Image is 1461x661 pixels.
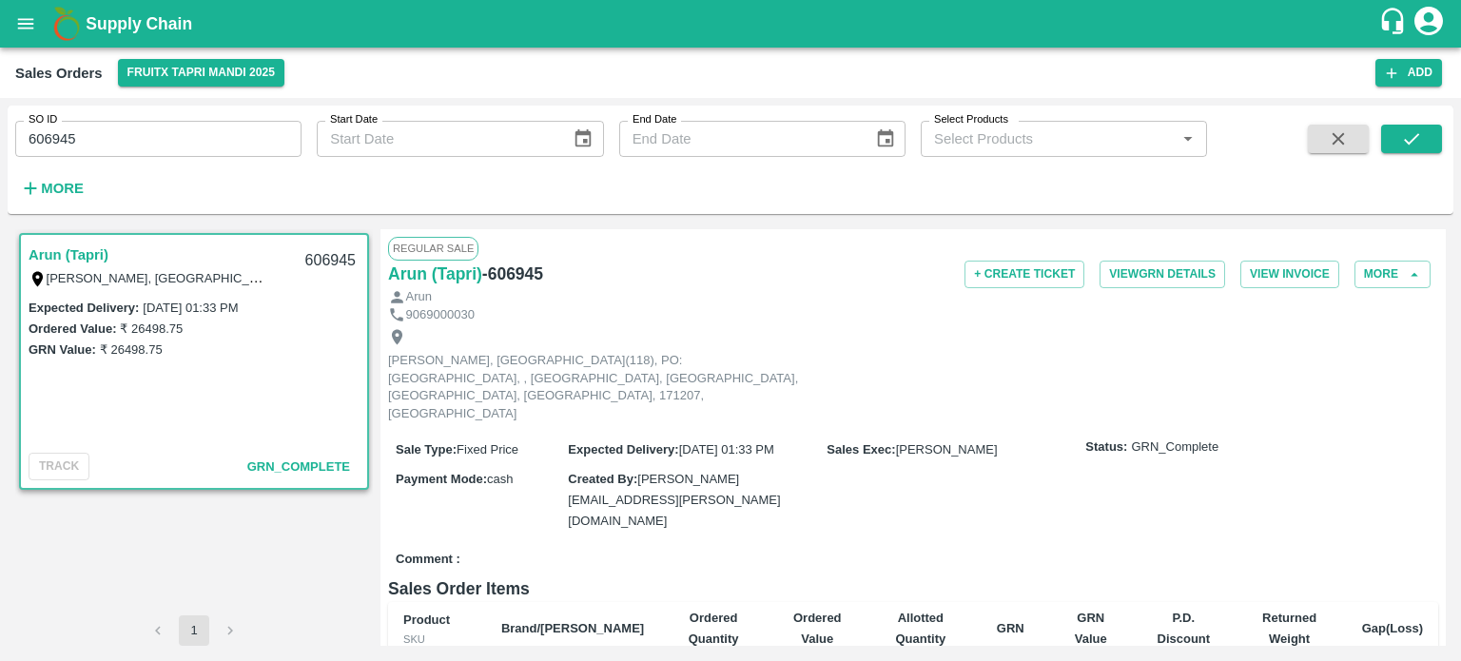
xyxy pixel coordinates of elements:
[29,342,96,357] label: GRN Value:
[568,472,780,529] span: [PERSON_NAME][EMAIL_ADDRESS][PERSON_NAME][DOMAIN_NAME]
[1378,7,1412,41] div: customer-support
[895,611,945,646] b: Allotted Quantity
[15,172,88,204] button: More
[15,121,302,157] input: Enter SO ID
[482,261,543,287] h6: - 606945
[86,14,192,33] b: Supply Chain
[396,472,487,486] label: Payment Mode :
[29,321,116,336] label: Ordered Value:
[926,126,1170,151] input: Select Products
[120,321,183,336] label: ₹ 26498.75
[403,612,450,627] b: Product
[487,472,513,486] span: cash
[689,611,739,646] b: Ordered Quantity
[934,112,1008,127] label: Select Products
[294,239,367,283] div: 606945
[48,5,86,43] img: logo
[247,459,350,474] span: GRN_Complete
[388,237,478,260] span: Regular Sale
[1362,621,1423,635] b: Gap(Loss)
[4,2,48,46] button: open drawer
[1176,126,1200,151] button: Open
[330,112,378,127] label: Start Date
[396,442,457,457] label: Sale Type :
[86,10,1378,37] a: Supply Chain
[1412,4,1446,44] div: account of current user
[1131,438,1218,457] span: GRN_Complete
[47,270,1206,285] label: [PERSON_NAME], [GEOGRAPHIC_DATA](118), PO: [GEOGRAPHIC_DATA], , [GEOGRAPHIC_DATA], [GEOGRAPHIC_DA...
[388,575,1438,602] h6: Sales Order Items
[388,261,482,287] a: Arun (Tapri)
[793,611,842,646] b: Ordered Value
[179,615,209,646] button: page 1
[100,342,163,357] label: ₹ 26498.75
[633,112,676,127] label: End Date
[1375,59,1442,87] button: Add
[565,121,601,157] button: Choose date
[457,442,518,457] span: Fixed Price
[1075,611,1107,646] b: GRN Value
[41,181,84,196] strong: More
[406,288,432,306] p: Arun
[317,121,557,157] input: Start Date
[29,301,139,315] label: Expected Delivery :
[15,61,103,86] div: Sales Orders
[29,243,108,267] a: Arun (Tapri)
[619,121,860,157] input: End Date
[1262,611,1316,646] b: Returned Weight
[997,621,1024,635] b: GRN
[568,472,637,486] label: Created By :
[29,112,57,127] label: SO ID
[896,442,998,457] span: [PERSON_NAME]
[403,631,471,648] div: SKU
[827,442,895,457] label: Sales Exec :
[1240,261,1339,288] button: View Invoice
[1158,611,1211,646] b: P.D. Discount
[1100,261,1225,288] button: ViewGRN Details
[679,442,774,457] span: [DATE] 01:33 PM
[140,615,248,646] nav: pagination navigation
[396,551,460,569] label: Comment :
[964,261,1084,288] button: + Create Ticket
[388,352,816,422] p: [PERSON_NAME], [GEOGRAPHIC_DATA](118), PO: [GEOGRAPHIC_DATA], , [GEOGRAPHIC_DATA], [GEOGRAPHIC_DA...
[568,442,678,457] label: Expected Delivery :
[143,301,238,315] label: [DATE] 01:33 PM
[406,306,475,324] p: 9069000030
[118,59,284,87] button: Select DC
[1354,261,1431,288] button: More
[867,121,904,157] button: Choose date
[1085,438,1127,457] label: Status:
[501,621,644,635] b: Brand/[PERSON_NAME]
